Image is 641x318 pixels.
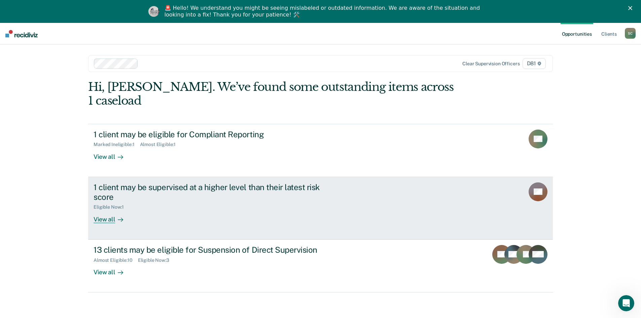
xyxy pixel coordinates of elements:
[600,23,618,44] a: Clients
[618,295,634,311] iframe: Intercom live chat
[148,6,159,17] img: Profile image for Kim
[140,142,181,147] div: Almost Eligible : 1
[628,6,635,10] div: Close
[561,23,593,44] a: Opportunities
[88,177,553,240] a: 1 client may be supervised at a higher level than their latest risk scoreEligible Now:1View all
[138,257,175,263] div: Eligible Now : 3
[94,204,129,210] div: Eligible Now : 1
[625,28,636,39] div: S C
[523,58,546,69] span: D81
[625,28,636,39] button: SC
[165,5,482,18] div: 🚨 Hello! We understand you might be seeing mislabeled or outdated information. We are aware of th...
[94,182,330,202] div: 1 client may be supervised at a higher level than their latest risk score
[88,80,460,108] div: Hi, [PERSON_NAME]. We’ve found some outstanding items across 1 caseload
[94,263,131,276] div: View all
[88,240,553,292] a: 13 clients may be eligible for Suspension of Direct SupervisionAlmost Eligible:10Eligible Now:3Vi...
[94,245,330,255] div: 13 clients may be eligible for Suspension of Direct Supervision
[94,147,131,161] div: View all
[94,210,131,223] div: View all
[88,124,553,177] a: 1 client may be eligible for Compliant ReportingMarked Ineligible:1Almost Eligible:1View all
[5,30,38,37] img: Recidiviz
[94,130,330,139] div: 1 client may be eligible for Compliant Reporting
[94,257,138,263] div: Almost Eligible : 10
[462,61,520,67] div: Clear supervision officers
[94,142,140,147] div: Marked Ineligible : 1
